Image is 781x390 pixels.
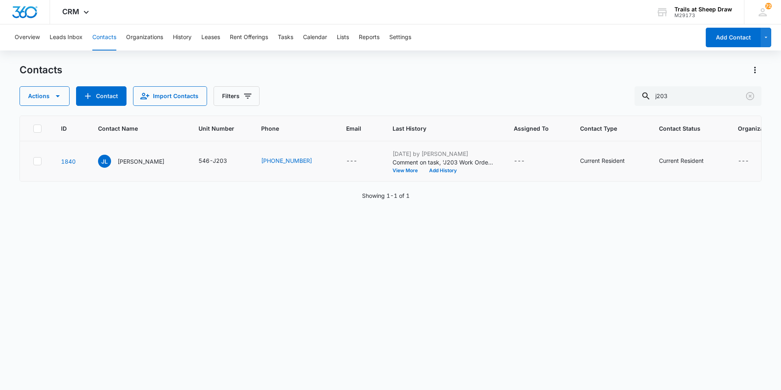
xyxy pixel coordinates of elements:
[580,156,625,165] div: Current Resident
[98,155,111,168] span: JL
[706,28,761,47] button: Add Contact
[133,86,207,106] button: Import Contacts
[738,156,749,166] div: ---
[261,156,312,165] a: [PHONE_NUMBER]
[261,156,327,166] div: Phone - (970) 443-1421 - Select to Edit Field
[659,124,707,133] span: Contact Status
[98,124,167,133] span: Contact Name
[738,124,774,133] span: Organization
[337,24,349,50] button: Lists
[635,86,761,106] input: Search Contacts
[303,24,327,50] button: Calendar
[765,3,772,9] div: notifications count
[76,86,127,106] button: Add Contact
[118,157,164,166] p: [PERSON_NAME]
[278,24,293,50] button: Tasks
[61,158,76,165] a: Navigate to contact details page for Jennifer Loviglio
[261,124,315,133] span: Phone
[62,7,79,16] span: CRM
[50,24,83,50] button: Leads Inbox
[580,124,628,133] span: Contact Type
[199,156,227,165] div: 546-J203
[214,86,260,106] button: Filters
[20,86,70,106] button: Actions
[393,158,494,167] p: Comment on task, 'J203 Work Order ' "Unclogged sink "
[230,24,268,50] button: Rent Offerings
[362,191,410,200] p: Showing 1-1 of 1
[659,156,718,166] div: Contact Status - Current Resident - Select to Edit Field
[20,64,62,76] h1: Contacts
[173,24,192,50] button: History
[199,156,242,166] div: Unit Number - 546-J203 - Select to Edit Field
[580,156,639,166] div: Contact Type - Current Resident - Select to Edit Field
[389,24,411,50] button: Settings
[674,13,732,18] div: account id
[659,156,704,165] div: Current Resident
[738,156,764,166] div: Organization - - Select to Edit Field
[92,24,116,50] button: Contacts
[15,24,40,50] button: Overview
[346,156,372,166] div: Email - - Select to Edit Field
[514,156,525,166] div: ---
[765,3,772,9] span: 72
[98,155,179,168] div: Contact Name - Jennifer Loviglio - Select to Edit Field
[514,156,539,166] div: Assigned To - - Select to Edit Field
[674,6,732,13] div: account name
[393,149,494,158] p: [DATE] by [PERSON_NAME]
[199,124,242,133] span: Unit Number
[359,24,380,50] button: Reports
[744,90,757,103] button: Clear
[346,124,361,133] span: Email
[748,64,761,77] button: Actions
[514,124,549,133] span: Assigned To
[61,124,67,133] span: ID
[346,156,357,166] div: ---
[201,24,220,50] button: Leases
[393,168,423,173] button: View More
[423,168,462,173] button: Add History
[126,24,163,50] button: Organizations
[393,124,482,133] span: Last History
